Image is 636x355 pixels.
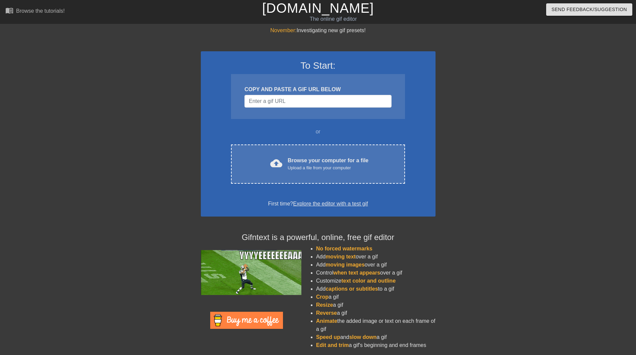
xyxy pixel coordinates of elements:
li: a gif's beginning and end frames [316,341,436,349]
img: football_small.gif [201,250,301,295]
div: The online gif editor [215,15,451,23]
li: Add over a gif [316,261,436,269]
div: First time? [210,200,427,208]
div: Browse the tutorials! [16,8,65,14]
a: Explore the editor with a test gif [293,201,368,206]
span: menu_book [5,6,13,14]
span: moving images [326,262,364,268]
a: [DOMAIN_NAME] [262,1,374,15]
span: Animate [316,318,337,324]
div: Upload a file from your computer [288,165,368,171]
span: Reverse [316,310,337,316]
li: a gif [316,309,436,317]
span: text color and outline [341,278,396,284]
li: Customize [316,277,436,285]
a: Browse the tutorials! [5,6,65,17]
button: Send Feedback/Suggestion [546,3,632,16]
li: a gif [316,293,436,301]
input: Username [244,95,391,108]
li: Control over a gif [316,269,436,277]
li: a gif [316,301,436,309]
img: Buy Me A Coffee [210,312,283,329]
span: Edit and trim [316,342,349,348]
span: cloud_upload [270,157,282,169]
span: November: [270,27,296,33]
li: Add to a gif [316,285,436,293]
h4: Gifntext is a powerful, online, free gif editor [201,233,436,242]
h3: To Start: [210,60,427,71]
span: Resize [316,302,333,308]
li: the added image or text on each frame of a gif [316,317,436,333]
span: captions or subtitles [326,286,378,292]
span: slow down [349,334,377,340]
span: Speed up [316,334,340,340]
li: Add over a gif [316,253,436,261]
span: moving text [326,254,356,259]
div: Investigating new gif presets! [201,26,436,35]
span: Send Feedback/Suggestion [552,5,627,14]
div: Browse your computer for a file [288,157,368,171]
span: when text appears [333,270,380,276]
div: COPY AND PASTE A GIF URL BELOW [244,85,391,94]
span: Crop [316,294,329,300]
div: or [218,128,418,136]
span: No forced watermarks [316,246,372,251]
li: and a gif [316,333,436,341]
